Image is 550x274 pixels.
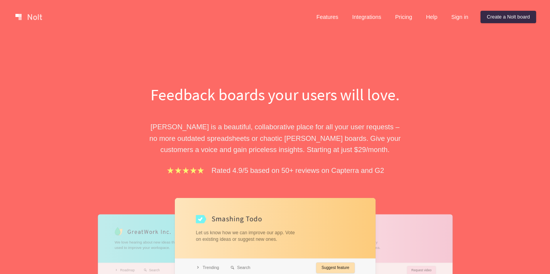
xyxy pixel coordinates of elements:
a: Create a Nolt board [481,11,536,23]
p: [PERSON_NAME] is a beautiful, collaborative place for all your user requests – no more outdated s... [142,121,408,155]
a: Features [310,11,345,23]
h1: Feedback boards your users will love. [142,83,408,106]
a: Integrations [346,11,387,23]
img: stars.b067e34983.png [166,166,205,175]
p: Rated 4.9/5 based on 50+ reviews on Capterra and G2 [212,165,384,176]
a: Sign in [445,11,474,23]
a: Pricing [389,11,418,23]
a: Help [420,11,444,23]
